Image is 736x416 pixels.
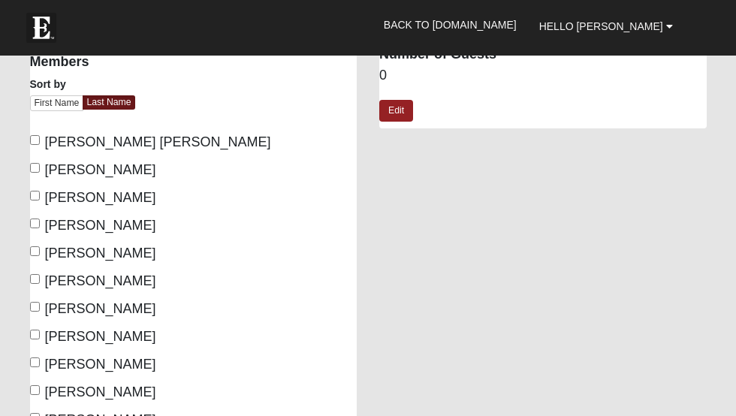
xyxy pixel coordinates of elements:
input: [PERSON_NAME] [30,302,40,312]
span: [PERSON_NAME] [45,218,156,233]
img: Eleven22 logo [26,13,56,43]
input: [PERSON_NAME] [30,191,40,200]
span: Hello [PERSON_NAME] [539,20,663,32]
a: Last Name [83,95,134,110]
dd: 0 [379,66,707,86]
input: [PERSON_NAME] [30,330,40,339]
input: [PERSON_NAME] [30,163,40,173]
a: Back to [DOMAIN_NAME] [373,6,528,44]
span: [PERSON_NAME] [45,357,156,372]
input: [PERSON_NAME] [30,219,40,228]
span: [PERSON_NAME] [45,246,156,261]
span: [PERSON_NAME] [45,329,156,344]
input: [PERSON_NAME] [30,357,40,367]
input: [PERSON_NAME] [30,385,40,395]
span: [PERSON_NAME] [45,301,156,316]
span: [PERSON_NAME] [PERSON_NAME] [45,134,271,149]
span: [PERSON_NAME] [45,273,156,288]
input: [PERSON_NAME] [PERSON_NAME] [30,135,40,145]
span: [PERSON_NAME] [45,162,156,177]
span: [PERSON_NAME] [45,190,156,205]
label: Sort by [30,77,66,92]
h4: Members [30,54,357,71]
input: [PERSON_NAME] [30,274,40,284]
a: First Name [30,95,84,111]
span: [PERSON_NAME] [45,384,156,399]
a: Hello [PERSON_NAME] [528,8,684,45]
input: [PERSON_NAME] [30,246,40,256]
a: Edit [379,100,413,122]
